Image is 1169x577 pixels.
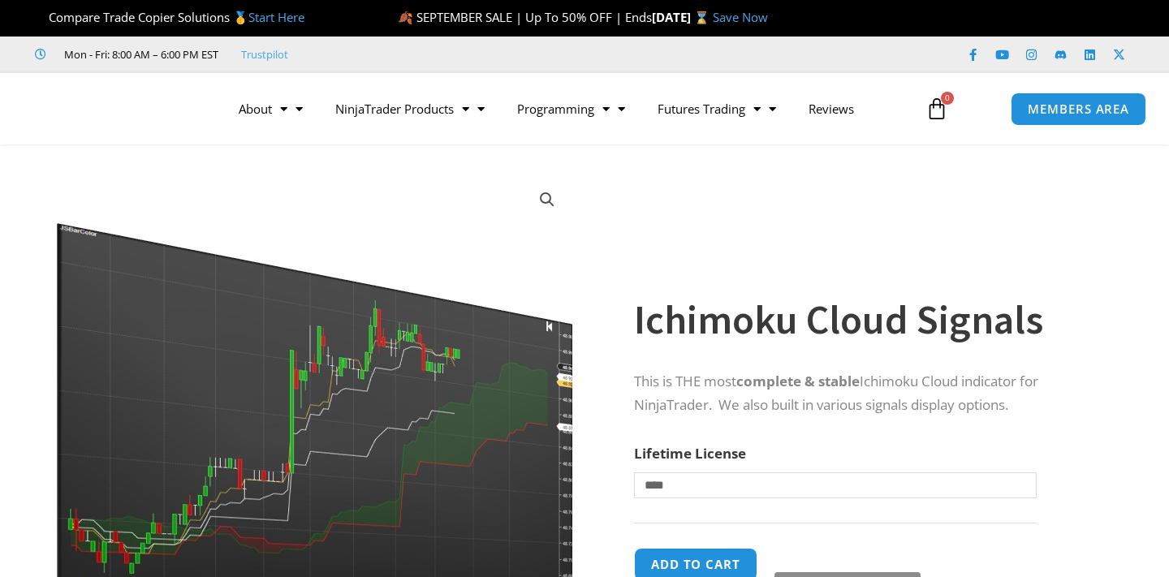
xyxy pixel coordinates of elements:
span: Compare Trade Copier Solutions 🥇 [35,9,304,25]
nav: Menu [222,90,912,127]
p: This is THE most Ichimoku Cloud indicator for NinjaTrader. We also built in various signals displ... [634,370,1108,417]
a: Start Here [248,9,304,25]
span: 0 [941,92,954,105]
a: 0 [901,85,973,132]
a: Futures Trading [641,90,792,127]
iframe: Secure payment input frame [771,545,917,547]
img: LogoAI | Affordable Indicators – NinjaTrader [28,80,203,138]
span: Mon - Fri: 8:00 AM – 6:00 PM EST [60,45,218,64]
a: About [222,90,319,127]
img: 🏆 [36,11,48,24]
a: Trustpilot [241,45,288,64]
a: Save Now [713,9,768,25]
strong: complete & stable [736,372,860,390]
span: 🍂 SEPTEMBER SALE | Up To 50% OFF | Ends [398,9,652,25]
h1: Ichimoku Cloud Signals [634,291,1108,348]
a: View full-screen image gallery [533,185,562,214]
a: Clear options [634,506,659,518]
label: Lifetime License [634,444,746,463]
span: MEMBERS AREA [1028,103,1129,115]
a: MEMBERS AREA [1011,93,1146,126]
strong: [DATE] ⌛ [652,9,713,25]
a: NinjaTrader Products [319,90,501,127]
a: Reviews [792,90,870,127]
a: Programming [501,90,641,127]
